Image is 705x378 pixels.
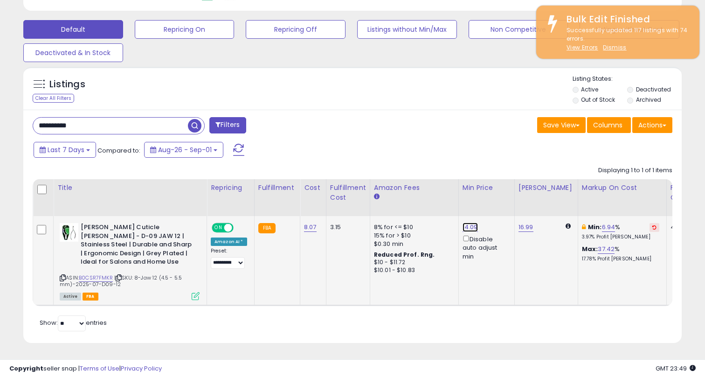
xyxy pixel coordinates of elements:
[232,224,247,232] span: OFF
[636,96,661,104] label: Archived
[374,223,451,231] div: 8% for <= $10
[23,20,123,39] button: Default
[57,183,203,193] div: Title
[374,266,451,274] div: $10.01 - $10.83
[374,251,435,259] b: Reduced Prof. Rng.
[246,20,346,39] button: Repricing Off
[48,145,84,154] span: Last 7 Days
[560,13,692,26] div: Bulk Edit Finished
[587,117,631,133] button: Columns
[211,238,247,246] div: Amazon AI *
[60,223,78,242] img: 41-1jyXb0KL._SL40_.jpg
[463,183,511,193] div: Min Price
[97,146,140,155] span: Compared to:
[40,318,107,327] span: Show: entries
[135,20,235,39] button: Repricing On
[463,234,507,261] div: Disable auto adjust min
[598,166,672,175] div: Displaying 1 to 1 of 1 items
[34,142,96,158] button: Last 7 Days
[560,26,692,52] div: Successfully updated 117 listings with 74 errors.
[304,183,322,193] div: Cost
[588,223,602,231] b: Min:
[158,145,212,154] span: Aug-26 - Sep-01
[60,274,182,288] span: | SKU: 8-Jaw 12 (4.5 - 5.5 mm)-2025-07-D09-12
[79,274,113,282] a: B0CSR7FMKR
[357,20,457,39] button: Listings without Min/Max
[581,96,615,104] label: Out of Stock
[304,223,317,232] a: 8.07
[582,234,659,240] p: 3.97% Profit [PERSON_NAME]
[258,183,296,193] div: Fulfillment
[593,120,622,130] span: Columns
[374,193,380,201] small: Amazon Fees.
[374,231,451,240] div: 15% for > $10
[9,364,43,373] strong: Copyright
[603,43,626,51] u: Dismiss
[582,223,659,240] div: %
[23,43,123,62] button: Deactivated & In Stock
[598,245,615,254] a: 37.42
[81,223,194,269] b: [PERSON_NAME] Cuticle [PERSON_NAME] - D-09 JAW 12 | Stainless Steel | Durable and Sharp | Ergonom...
[670,183,703,203] div: Fulfillable Quantity
[213,224,224,232] span: ON
[670,223,699,231] div: 44
[578,179,666,216] th: The percentage added to the cost of goods (COGS) that forms the calculator for Min & Max prices.
[567,43,598,51] a: View Errors
[602,223,615,232] a: 6.94
[121,364,162,373] a: Privacy Policy
[49,78,85,91] h5: Listings
[582,256,659,262] p: 17.78% Profit [PERSON_NAME]
[211,248,247,269] div: Preset:
[632,117,672,133] button: Actions
[573,75,682,84] p: Listing States:
[636,85,671,93] label: Deactivated
[463,223,478,232] a: 14.09
[582,245,598,253] b: Max:
[582,245,659,262] div: %
[330,183,366,203] div: Fulfillment Cost
[581,85,598,93] label: Active
[83,293,98,301] span: FBA
[9,364,162,373] div: seller snap | |
[211,183,250,193] div: Repricing
[33,94,74,103] div: Clear All Filters
[209,117,246,133] button: Filters
[518,223,533,232] a: 16.99
[374,259,451,266] div: $10 - $11.72
[469,20,568,39] button: Non Competitive
[60,293,81,301] span: All listings currently available for purchase on Amazon
[374,240,451,248] div: $0.30 min
[144,142,223,158] button: Aug-26 - Sep-01
[330,223,363,231] div: 3.15
[537,117,586,133] button: Save View
[80,364,119,373] a: Terms of Use
[582,183,663,193] div: Markup on Cost
[60,223,200,299] div: ASIN:
[374,183,455,193] div: Amazon Fees
[518,183,574,193] div: [PERSON_NAME]
[258,223,276,233] small: FBA
[656,364,696,373] span: 2025-09-9 23:49 GMT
